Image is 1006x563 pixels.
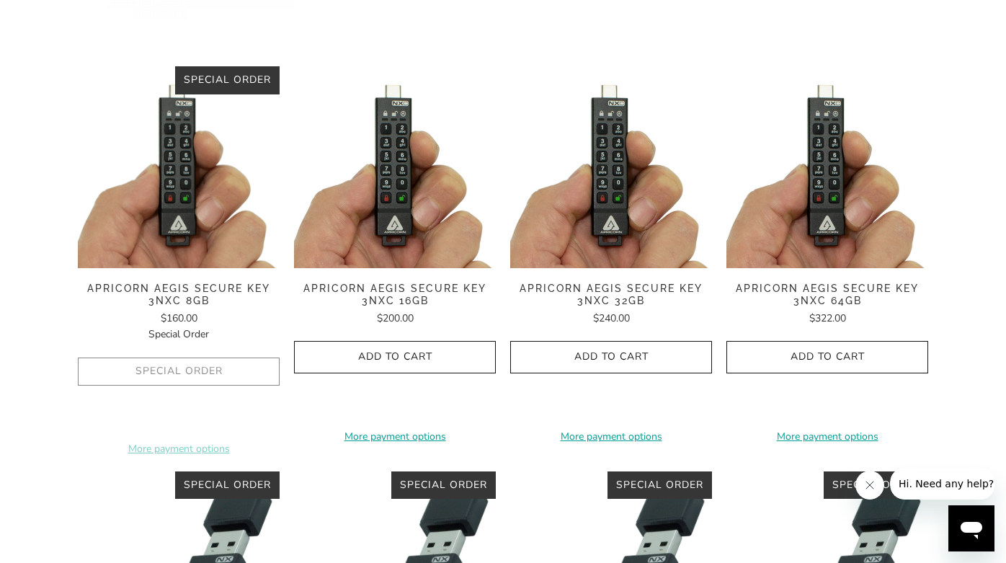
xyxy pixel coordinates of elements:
[294,429,496,445] a: More payment options
[616,478,703,492] span: Special Order
[377,311,414,325] span: $200.00
[148,327,209,341] span: Special Order
[78,66,280,268] a: Apricorn Aegis Secure Key 3NXC 8GB - Trust Panda Apricorn Aegis Secure Key 3NXC 8GB - Trust Panda
[294,283,496,307] span: Apricorn Aegis Secure Key 3NXC 16GB
[890,468,994,500] iframe: Message from company
[184,478,271,492] span: Special Order
[510,283,712,307] span: Apricorn Aegis Secure Key 3NXC 32GB
[294,66,496,268] img: Apricorn Aegis Secure Key 3NXC 16GB
[78,66,280,268] img: Apricorn Aegis Secure Key 3NXC 8GB - Trust Panda
[294,341,496,373] button: Add to Cart
[809,311,846,325] span: $322.00
[948,505,994,551] iframe: Button to launch messaging window
[161,311,197,325] span: $160.00
[294,283,496,327] a: Apricorn Aegis Secure Key 3NXC 16GB $200.00
[832,478,920,492] span: Special Order
[510,341,712,373] button: Add to Cart
[726,341,928,373] button: Add to Cart
[510,66,712,268] img: Apricorn Aegis Secure Key 3NXC 32GB - Trust Panda
[78,283,280,307] span: Apricorn Aegis Secure Key 3NXC 8GB
[726,283,928,327] a: Apricorn Aegis Secure Key 3NXC 64GB $322.00
[593,311,630,325] span: $240.00
[855,471,884,500] iframe: Close message
[309,351,481,363] span: Add to Cart
[184,73,271,87] span: Special Order
[78,283,280,342] a: Apricorn Aegis Secure Key 3NXC 8GB $160.00Special Order
[742,351,913,363] span: Add to Cart
[726,66,928,268] img: Apricorn Aegis Secure Key 3NXC 64GB - Trust Panda
[510,429,712,445] a: More payment options
[525,351,697,363] span: Add to Cart
[726,283,928,307] span: Apricorn Aegis Secure Key 3NXC 64GB
[726,429,928,445] a: More payment options
[400,478,487,492] span: Special Order
[510,283,712,327] a: Apricorn Aegis Secure Key 3NXC 32GB $240.00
